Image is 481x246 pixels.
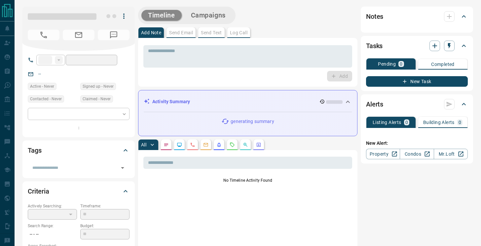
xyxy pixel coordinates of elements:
p: Actively Searching: [28,203,77,209]
h2: Tags [28,145,41,156]
span: No Number [98,30,129,40]
p: All [141,142,146,147]
div: Alerts [366,96,468,112]
span: Contacted - Never [30,96,62,102]
div: Tasks [366,38,468,54]
svg: Emails [203,142,208,147]
h2: Tasks [366,41,383,51]
p: No Timeline Activity Found [143,177,352,183]
p: Pending [378,62,396,66]
svg: Agent Actions [256,142,261,147]
div: Criteria [28,183,129,199]
span: Signed up - Never [83,83,114,90]
p: Search Range: [28,223,77,229]
svg: Calls [190,142,195,147]
a: -- [38,71,41,77]
button: Campaigns [184,10,232,21]
h2: Alerts [366,99,383,109]
p: New Alert: [366,140,468,147]
p: Completed [431,62,455,67]
p: generating summary [231,118,274,125]
svg: Lead Browsing Activity [177,142,182,147]
p: 0 [400,62,402,66]
div: Activity Summary [144,96,352,108]
span: Claimed - Never [83,96,111,102]
div: Notes [366,9,468,24]
p: 0 [459,120,461,125]
h2: Criteria [28,186,49,197]
p: Activity Summary [152,98,190,105]
a: Property [366,149,400,159]
button: New Task [366,76,468,87]
a: Mr.Loft [434,149,468,159]
p: Add Note [141,30,161,35]
div: Tags [28,142,129,158]
svg: Notes [164,142,169,147]
button: Open [118,163,127,172]
span: No Number [28,30,59,40]
p: 0 [405,120,408,125]
button: Timeline [141,10,182,21]
p: -- - -- [28,229,77,240]
span: No Email [63,30,94,40]
svg: Listing Alerts [216,142,222,147]
p: Listing Alerts [373,120,401,125]
span: Active - Never [30,83,54,90]
p: Timeframe: [80,203,129,209]
p: Budget: [80,223,129,229]
p: Building Alerts [423,120,455,125]
h2: Notes [366,11,383,22]
svg: Opportunities [243,142,248,147]
svg: Requests [230,142,235,147]
a: Condos [400,149,434,159]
